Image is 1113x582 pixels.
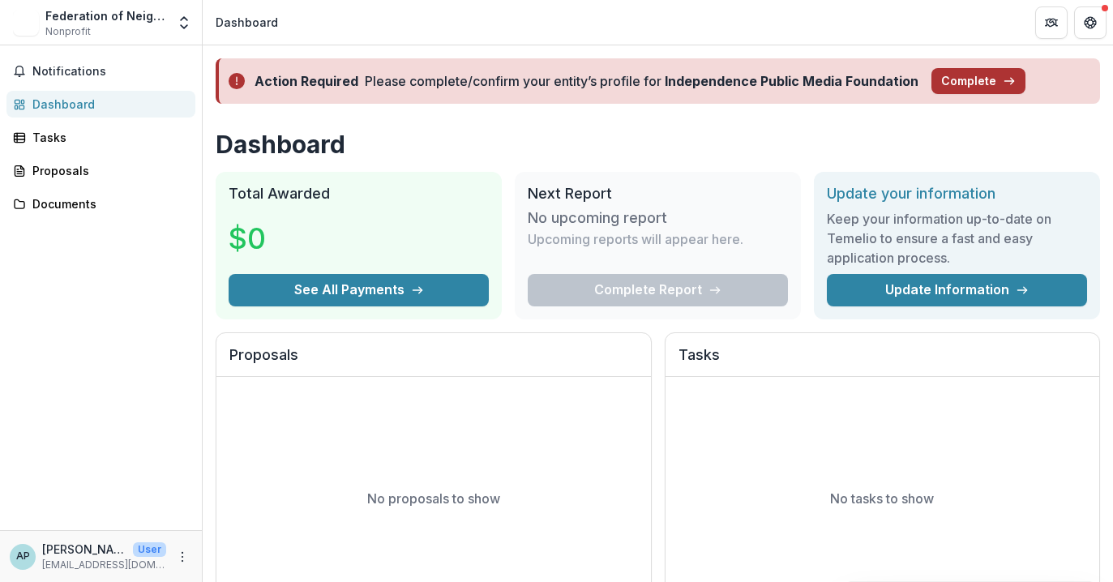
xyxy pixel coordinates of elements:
[255,71,358,91] div: Action Required
[173,6,195,39] button: Open entity switcher
[42,541,126,558] p: [PERSON_NAME]
[827,274,1087,306] a: Update Information
[528,229,743,249] p: Upcoming reports will appear here.
[173,547,192,567] button: More
[216,14,278,31] div: Dashboard
[528,185,788,203] h2: Next Report
[133,542,166,557] p: User
[665,73,918,89] strong: Independence Public Media Foundation
[679,346,1087,377] h2: Tasks
[6,124,195,151] a: Tasks
[6,157,195,184] a: Proposals
[229,274,489,306] button: See All Payments
[1074,6,1107,39] button: Get Help
[209,11,285,34] nav: breadcrumb
[45,24,91,39] span: Nonprofit
[229,216,350,260] h3: $0
[16,551,30,562] div: Alex Peay
[32,162,182,179] div: Proposals
[216,130,1100,159] h1: Dashboard
[367,489,500,508] p: No proposals to show
[931,68,1025,94] button: Complete
[32,65,189,79] span: Notifications
[229,185,489,203] h2: Total Awarded
[32,195,182,212] div: Documents
[528,209,667,227] h3: No upcoming report
[13,10,39,36] img: Federation of Neighborhood Centers
[229,346,638,377] h2: Proposals
[1035,6,1068,39] button: Partners
[32,129,182,146] div: Tasks
[827,209,1087,267] h3: Keep your information up-to-date on Temelio to ensure a fast and easy application process.
[45,7,166,24] div: Federation of Neighborhood Centers
[830,489,934,508] p: No tasks to show
[6,91,195,118] a: Dashboard
[32,96,182,113] div: Dashboard
[365,71,918,91] div: Please complete/confirm your entity’s profile for
[6,190,195,217] a: Documents
[827,185,1087,203] h2: Update your information
[42,558,166,572] p: [EMAIL_ADDRESS][DOMAIN_NAME]
[6,58,195,84] button: Notifications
